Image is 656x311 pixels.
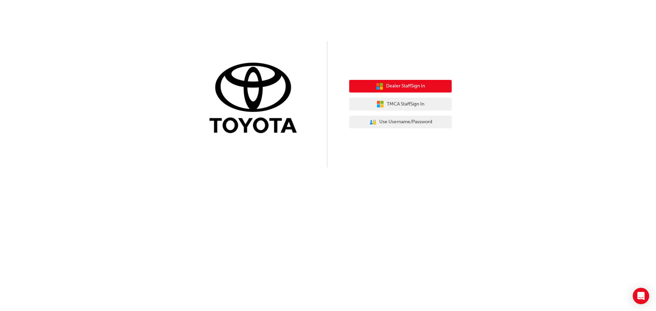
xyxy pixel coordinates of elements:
button: Use Username/Password [349,116,452,129]
button: TMCA StaffSign In [349,98,452,111]
img: Trak [204,61,307,137]
span: Use Username/Password [379,118,432,126]
button: Dealer StaffSign In [349,80,452,93]
span: Dealer Staff Sign In [386,82,425,90]
span: TMCA Staff Sign In [387,100,424,108]
div: Open Intercom Messenger [633,288,649,304]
